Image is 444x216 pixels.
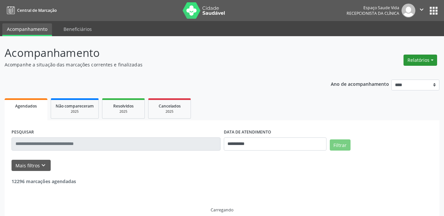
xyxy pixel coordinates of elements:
strong: 12296 marcações agendadas [12,178,76,184]
label: DATA DE ATENDIMENTO [224,127,271,137]
button: Relatórios [404,55,437,66]
img: img [402,4,415,17]
span: Agendados [15,103,37,109]
span: Recepcionista da clínica [347,11,399,16]
div: Carregando [211,207,233,213]
a: Beneficiários [59,23,96,35]
div: 2025 [153,109,186,114]
div: Espaço Saude Vida [347,5,399,11]
p: Ano de acompanhamento [331,80,389,88]
i: keyboard_arrow_down [40,162,47,169]
button:  [415,4,428,17]
label: PESQUISAR [12,127,34,137]
a: Central de Marcação [5,5,57,16]
span: Resolvidos [113,103,134,109]
span: Central de Marcação [17,8,57,13]
button: apps [428,5,439,16]
p: Acompanhe a situação das marcações correntes e finalizadas [5,61,309,68]
span: Cancelados [159,103,181,109]
div: 2025 [107,109,140,114]
p: Acompanhamento [5,45,309,61]
div: 2025 [56,109,94,114]
button: Filtrar [330,139,351,151]
button: Mais filtroskeyboard_arrow_down [12,160,51,171]
span: Não compareceram [56,103,94,109]
i:  [418,6,425,13]
a: Acompanhamento [2,23,52,36]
